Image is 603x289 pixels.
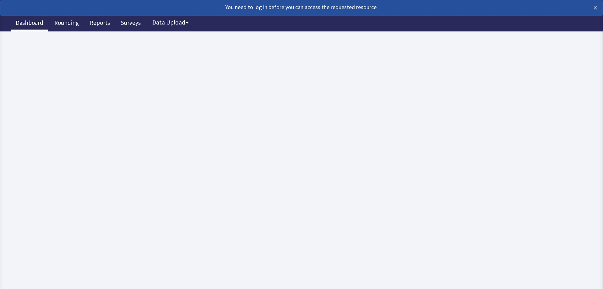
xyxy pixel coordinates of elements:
[11,16,48,31] a: Dashboard
[594,3,597,13] button: ×
[116,16,145,31] a: Surveys
[149,17,192,28] button: Data Upload
[6,3,538,12] div: You need to log in before you can access the requested resource.
[85,16,115,31] a: Reports
[50,16,84,31] a: Rounding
